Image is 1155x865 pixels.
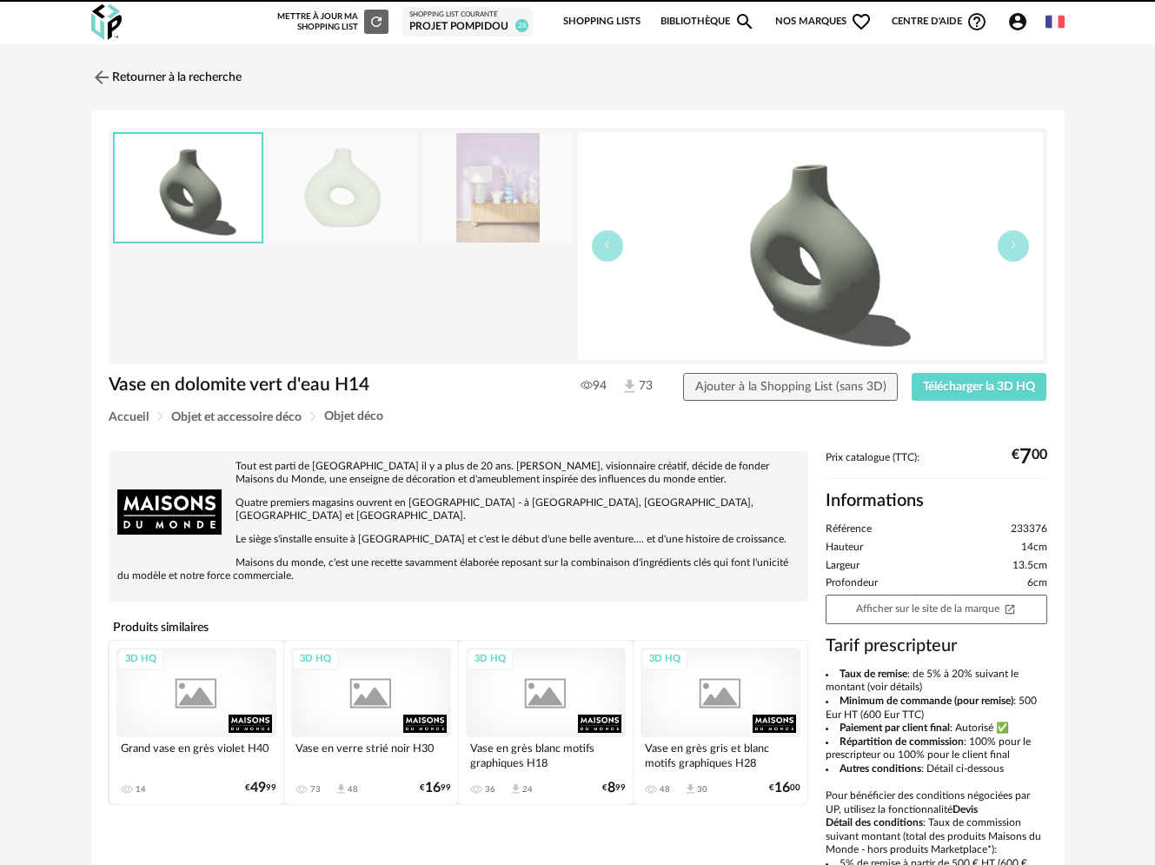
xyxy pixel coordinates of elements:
[420,782,451,794] div: € 99
[284,641,458,805] a: 3D HQ Vase en verre strié noir H30 73 Download icon 48 €1699
[923,381,1035,393] span: Télécharger la 3D HQ
[621,377,639,396] img: Téléchargements
[826,559,860,573] span: Largeur
[578,132,1043,360] img: thumbnail.png
[1011,522,1047,536] span: 233376
[1019,451,1032,463] span: 7
[734,11,755,32] span: Magnify icon
[245,782,276,794] div: € 99
[368,17,384,26] span: Refresh icon
[826,735,1047,762] li: : 100% pour le prescripteur ou 100% pour le client final
[697,784,707,795] div: 30
[109,410,1047,423] div: Breadcrumb
[581,378,607,394] span: 94
[136,784,146,795] div: 14
[466,737,626,772] div: Vase en grès blanc motifs graphiques H18
[683,373,898,401] button: Ajouter à la Shopping List (sans 3D)
[409,10,526,19] div: Shopping List courante
[425,782,441,794] span: 16
[117,460,800,486] p: Tout est parti de [GEOGRAPHIC_DATA] il y a plus de 20 ans. [PERSON_NAME], visionnaire créatif, dé...
[335,782,348,795] span: Download icon
[110,641,283,805] a: 3D HQ Grand vase en grès violet H40 14 €4999
[840,763,921,774] b: Autres conditions
[826,695,1047,722] li: : 500 Eur HT (600 Eur TTC)
[171,411,302,423] span: Objet et accessoire déco
[953,804,978,815] b: Devis
[324,410,383,423] span: Objet déco
[109,615,808,640] h4: Produits similaires
[109,411,149,423] span: Accueil
[117,556,800,582] p: Maisons du monde, c'est une recette savamment élaborée reposant sur la combinaison d'ingrédients ...
[117,649,164,670] div: 3D HQ
[348,784,358,795] div: 48
[115,134,262,243] img: thumbnail.png
[826,635,1047,657] h3: Tarif prescripteur
[292,649,339,670] div: 3D HQ
[117,460,222,564] img: brand logo
[1007,11,1028,32] span: Account Circle icon
[91,4,122,40] img: OXP
[91,67,112,88] img: svg+xml;base64,PHN2ZyB3aWR0aD0iMjQiIGhlaWdodD0iMjQiIHZpZXdCb3g9IjAgMCAyNCAyNCIgZmlsbD0ibm9uZSIgeG...
[1004,602,1016,614] span: Open In New icon
[840,695,1013,706] b: Minimum de commande (pour remise)
[892,11,988,32] span: Centre d'aideHelp Circle Outline icon
[409,20,526,34] div: Projet Pompidou
[116,737,276,772] div: Grand vase en grès violet H40
[826,722,1047,735] li: : Autorisé ✅
[826,451,1047,480] div: Prix catalogue (TTC):
[840,669,907,679] b: Taux de remise
[826,489,1047,512] h2: Informations
[641,737,800,772] div: Vase en grès gris et blanc motifs graphiques H28
[467,649,514,670] div: 3D HQ
[117,533,800,546] p: Le siège s'installe ensuite à [GEOGRAPHIC_DATA] et c'est le début d'une belle aventure.... et d'u...
[826,668,1047,695] li: : de 5% à 20% suivant le montant (voir détails)
[1027,576,1047,590] span: 6cm
[277,10,388,34] div: Mettre à jour ma Shopping List
[826,576,878,590] span: Profondeur
[509,782,522,795] span: Download icon
[840,736,964,747] b: Répartition de commission
[634,641,807,805] a: 3D HQ Vase en grès gris et blanc motifs graphiques H28 48 Download icon 30 €1600
[423,133,573,243] img: vase-en-dolomite-vert-d-eau-h14-1000-0-4-233376_3.jpg
[660,784,670,795] div: 48
[607,782,615,794] span: 8
[291,737,451,772] div: Vase en verre strié noir H30
[684,782,697,795] span: Download icon
[1007,11,1036,32] span: Account Circle icon
[269,133,418,243] img: vase-en-dolomite-vert-d-eau-h14-1000-0-4-233376_1.jpg
[660,3,756,40] a: BibliothèqueMagnify icon
[563,3,641,40] a: Shopping Lists
[602,782,626,794] div: € 99
[641,649,688,670] div: 3D HQ
[826,762,1047,776] li: : Détail ci-dessous
[695,381,886,393] span: Ajouter à la Shopping List (sans 3D)
[1012,559,1047,573] span: 13.5cm
[409,10,526,33] a: Shopping List courante Projet Pompidou 28
[851,11,872,32] span: Heart Outline icon
[912,373,1047,401] button: Télécharger la 3D HQ
[117,496,800,522] p: Quatre premiers magasins ouvrent en [GEOGRAPHIC_DATA] - à [GEOGRAPHIC_DATA], [GEOGRAPHIC_DATA], [...
[109,373,489,396] h1: Vase en dolomite vert d'eau H14
[1012,451,1047,463] div: € 00
[774,782,790,794] span: 16
[515,19,528,32] span: 28
[775,3,873,40] span: Nos marques
[485,784,495,795] div: 36
[966,11,987,32] span: Help Circle Outline icon
[769,782,800,794] div: € 00
[459,641,633,805] a: 3D HQ Vase en grès blanc motifs graphiques H18 36 Download icon 24 €899
[1021,541,1047,555] span: 14cm
[91,58,242,96] a: Retourner à la recherche
[826,522,872,536] span: Référence
[1045,12,1065,31] img: fr
[310,784,321,795] div: 73
[621,377,653,396] span: 73
[826,817,923,828] b: Détail des conditions
[840,722,950,733] b: Paiement par client final
[522,784,533,795] div: 24
[826,595,1047,624] a: Afficher sur le site de la marqueOpen In New icon
[826,541,863,555] span: Hauteur
[250,782,266,794] span: 49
